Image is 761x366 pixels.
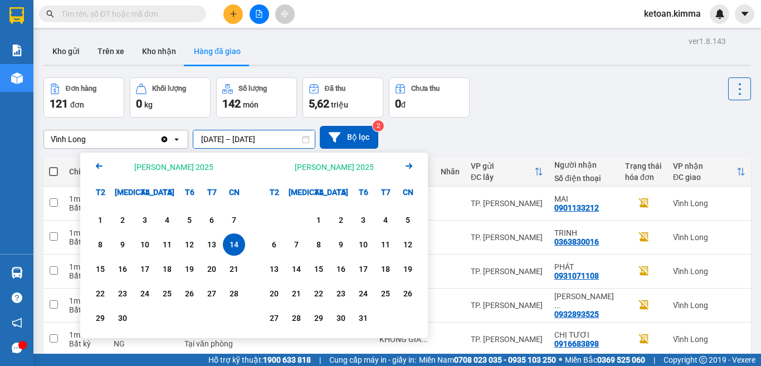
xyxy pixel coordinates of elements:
div: 23 [333,287,349,300]
div: 1 [92,213,108,227]
button: Đơn hàng121đơn [43,77,124,118]
div: [PERSON_NAME] 2025 [134,162,213,173]
span: file-add [255,10,263,18]
div: TRINH [554,228,614,237]
div: 18 [378,262,393,276]
button: Khối lượng0kg [130,77,211,118]
div: 2 [115,213,130,227]
div: 19 [182,262,197,276]
div: 4 [378,213,393,227]
img: logo-vxr [9,7,24,24]
div: 26 [182,287,197,300]
div: Bất kỳ [69,339,103,348]
div: Chi tiết [69,167,103,176]
div: Bất kỳ [69,305,103,314]
div: ver 1.8.143 [689,35,726,47]
div: T5 [156,181,178,203]
div: Choose Thứ Ba, tháng 10 7 2025. It's available. [285,233,308,256]
div: Choose Thứ Sáu, tháng 10 10 2025. It's available. [352,233,374,256]
span: aim [281,10,289,18]
div: 11 [159,238,175,251]
div: 14 [226,238,242,251]
div: Khối lượng [152,85,186,92]
div: Đã thu [325,85,345,92]
input: Tìm tên, số ĐT hoặc mã đơn [61,8,193,20]
div: 18 [159,262,175,276]
div: Nhãn [441,167,460,176]
div: Tại văn phòng [184,339,235,348]
div: T7 [374,181,397,203]
div: Choose Chủ Nhật, tháng 10 26 2025. It's available. [397,282,419,305]
img: icon-new-feature [715,9,725,19]
div: 12 [182,238,197,251]
div: Trạng thái [625,162,662,170]
div: 17 [137,262,153,276]
div: Choose Thứ Hai, tháng 10 20 2025. It's available. [263,282,285,305]
div: 11 [378,238,393,251]
div: 6 [266,238,282,251]
button: file-add [250,4,269,24]
span: ... [421,335,428,344]
div: Choose Thứ Ba, tháng 09 2 2025. It's available. [111,209,134,231]
div: Choose Thứ Tư, tháng 10 8 2025. It's available. [308,233,330,256]
div: 13 [266,262,282,276]
span: search [46,10,54,18]
input: Selected Vĩnh Long. [87,134,88,145]
div: 30 [333,311,349,325]
div: 23 [115,287,130,300]
div: Choose Chủ Nhật, tháng 10 12 2025. It's available. [397,233,419,256]
div: Vĩnh Long [673,267,745,276]
div: T4 [308,181,330,203]
button: Chưa thu0đ [389,77,470,118]
div: Choose Thứ Sáu, tháng 10 17 2025. It's available. [352,258,374,280]
div: CN [397,181,419,203]
span: caret-down [740,9,750,19]
span: 142 [222,97,241,110]
div: T6 [178,181,201,203]
div: 9 [115,238,130,251]
div: Choose Thứ Bảy, tháng 10 18 2025. It's available. [374,258,397,280]
div: Vĩnh Long [673,199,745,208]
div: 7 [226,213,242,227]
th: Toggle SortBy [465,157,549,187]
img: solution-icon [11,45,23,56]
div: 25 [159,287,175,300]
svg: Arrow Left [92,159,106,173]
div: Vĩnh Long [673,335,745,344]
div: Choose Thứ Tư, tháng 09 17 2025. It's available. [134,258,156,280]
span: 121 [50,97,68,110]
div: 27 [266,311,282,325]
div: hóa đơn [625,173,662,182]
div: 3 [137,213,153,227]
div: Choose Thứ Tư, tháng 10 1 2025. It's available. [308,209,330,231]
span: message [12,343,22,353]
input: Select a date range. [193,130,315,148]
div: MAI [554,194,614,203]
div: Choose Thứ Hai, tháng 09 1 2025. It's available. [89,209,111,231]
div: ĐC giao [673,173,736,182]
div: Choose Thứ Năm, tháng 10 16 2025. It's available. [330,258,352,280]
div: Choose Thứ Hai, tháng 10 13 2025. It's available. [263,258,285,280]
span: | [653,354,655,366]
th: Toggle SortBy [667,157,751,187]
span: Cung cấp máy in - giấy in: [329,354,416,366]
button: Trên xe [89,38,133,65]
div: 6 [204,213,219,227]
div: 5 [182,213,197,227]
div: Selected end date. Chủ Nhật, tháng 09 14 2025. It's available. [223,233,245,256]
div: Choose Chủ Nhật, tháng 09 7 2025. It's available. [223,209,245,231]
div: 20 [266,287,282,300]
button: Hàng đã giao [185,38,250,65]
button: Previous month. [92,159,106,174]
div: 30 [115,311,130,325]
div: 10 [137,238,153,251]
div: PHÁT [554,262,614,271]
div: 1 món [69,330,103,339]
button: Đã thu5,62 triệu [303,77,383,118]
div: Choose Thứ Tư, tháng 09 3 2025. It's available. [134,209,156,231]
button: Số lượng142món [216,77,297,118]
div: 4 [159,213,175,227]
svg: Arrow Right [402,159,416,173]
div: Calendar. [80,153,428,338]
img: warehouse-icon [11,72,23,84]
